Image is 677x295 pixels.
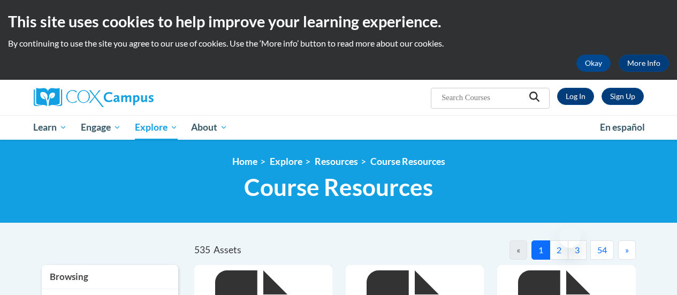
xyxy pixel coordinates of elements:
span: Explore [135,121,178,134]
a: About [184,115,234,140]
h2: This site uses cookies to help improve your learning experience. [8,11,669,32]
a: Explore [128,115,185,140]
p: By continuing to use the site you agree to our use of cookies. Use the ‘More info’ button to read... [8,37,669,49]
a: Cox Campus [34,88,226,107]
span: Engage [81,121,121,134]
a: Explore [270,156,302,167]
button: Next [618,240,636,260]
a: En español [593,116,652,139]
span: Learn [33,121,67,134]
a: Learn [27,115,74,140]
a: Engage [74,115,128,140]
span: 535 [194,244,210,255]
input: Search Courses [440,91,526,104]
button: 1 [531,240,550,260]
a: Resources [315,156,358,167]
a: More Info [619,55,669,72]
iframe: Close message [559,226,581,248]
nav: Pagination Navigation [415,240,636,260]
button: 3 [568,240,587,260]
button: 2 [550,240,568,260]
a: Course Resources [370,156,445,167]
span: » [625,245,629,255]
span: En español [600,122,645,133]
button: Okay [576,55,611,72]
img: Cox Campus [34,88,154,107]
button: 54 [590,240,614,260]
button: Search [526,91,542,105]
div: Main menu [26,115,652,140]
span: Course Resources [244,173,433,201]
span: About [191,121,227,134]
a: Home [232,156,257,167]
a: Log In [557,88,594,105]
a: Register [602,88,644,105]
span: Assets [214,244,241,255]
h3: Browsing [50,270,170,283]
